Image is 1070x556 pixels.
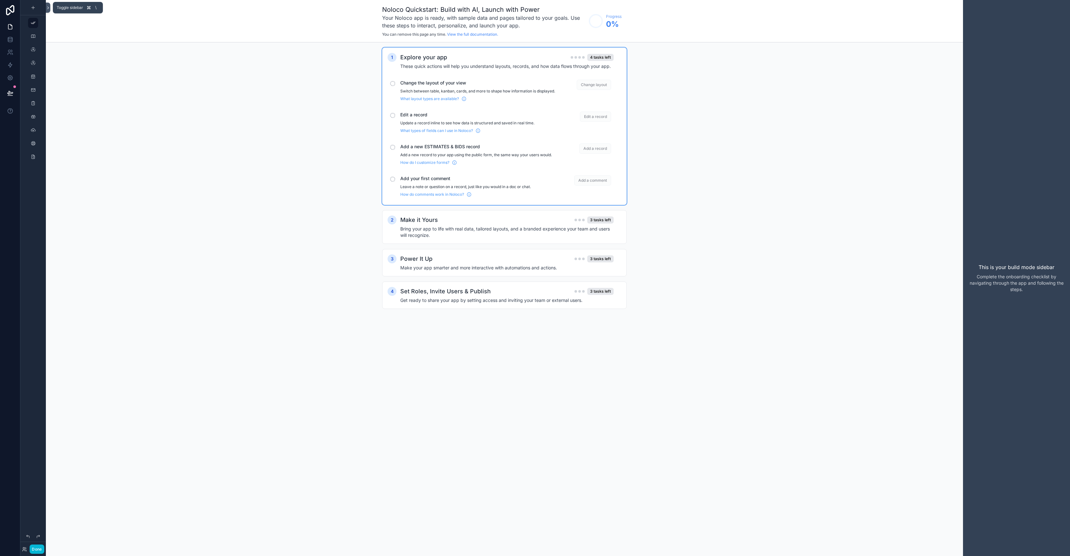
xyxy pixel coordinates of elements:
p: Add a new record to your app using the public form, the same way your users would. [400,152,555,157]
div: 1 [388,53,396,62]
a: What types of fields can I use in Noloco? [400,128,481,133]
span: Add your first comment [400,175,555,182]
span: Add a new ESTIMATES & BIDS record [400,143,555,150]
h3: Your Noloco app is ready, with sample data and pages tailored to your goals. Use these steps to i... [382,14,586,29]
p: Update a record inline to see how data is structured and saved in real time. [400,121,555,126]
a: What layout types are available? [400,96,467,101]
a: View the full documentation. [447,32,498,37]
div: 3 [388,254,396,263]
p: Switch between table, kanban, cards, and more to shape how information is displayed. [400,89,555,94]
span: What types of fields can I use in Noloco? [400,128,473,133]
div: 3 tasks left [587,255,614,262]
h4: Get ready to share your app by setting access and inviting your team or external users. [400,297,614,304]
span: Edit a record [400,112,555,118]
h4: Bring your app to life with real data, tailored layouts, and a branded experience your team and u... [400,226,614,238]
span: 0 % [606,19,622,29]
div: 2 [388,216,396,224]
h4: Make your app smarter and more interactive with automations and actions. [400,265,614,271]
p: This is your build mode sidebar [979,263,1054,271]
span: How do I customize forms? [400,160,449,165]
p: Complete the onboarding checklist by navigating through the app and following the steps. [968,274,1065,293]
span: How do comments work in Noloco? [400,192,464,197]
h4: These quick actions will help you understand layouts, records, and how data flows through your app. [400,63,614,69]
button: Done [30,545,44,554]
span: What layout types are available? [400,96,459,101]
div: 4 tasks left [587,54,614,61]
a: How do comments work in Noloco? [400,192,472,197]
h1: Noloco Quickstart: Build with AI, Launch with Power [382,5,586,14]
div: 3 tasks left [587,216,614,223]
h2: Set Roles, Invite Users & Publish [400,287,491,296]
h2: Make it Yours [400,216,438,224]
span: \ [93,5,98,10]
div: 4 [388,287,396,296]
span: You can remove this page any time. [382,32,446,37]
span: Change the layout of your view [400,80,555,86]
span: Toggle sidebar [57,5,83,10]
p: Leave a note or question on a record, just like you would in a doc or chat. [400,184,555,189]
div: scrollable content [46,42,963,332]
div: 3 tasks left [587,288,614,295]
h2: Power It Up [400,254,432,263]
a: How do I customize forms? [400,160,457,165]
span: Progress [606,14,622,19]
h2: Explore your app [400,53,447,62]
